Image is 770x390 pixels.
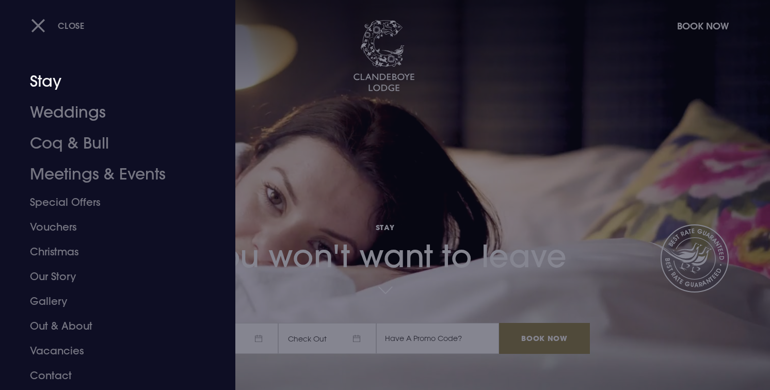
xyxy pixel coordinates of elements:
[30,363,193,388] a: Contact
[30,159,193,190] a: Meetings & Events
[30,289,193,314] a: Gallery
[31,15,85,36] button: Close
[30,215,193,239] a: Vouchers
[58,20,85,31] span: Close
[30,128,193,159] a: Coq & Bull
[30,190,193,215] a: Special Offers
[30,97,193,128] a: Weddings
[30,338,193,363] a: Vacancies
[30,66,193,97] a: Stay
[30,314,193,338] a: Out & About
[30,264,193,289] a: Our Story
[30,239,193,264] a: Christmas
